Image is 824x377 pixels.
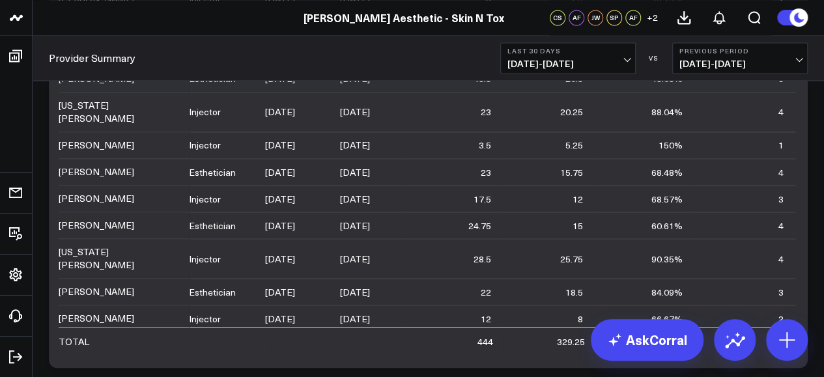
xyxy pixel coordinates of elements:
[59,165,134,178] div: [PERSON_NAME]
[565,139,583,152] div: 5.25
[578,312,583,325] div: 8
[340,192,370,205] div: [DATE]
[651,252,683,265] div: 90.35%
[644,10,660,25] button: +2
[189,285,236,298] div: Esthetician
[606,10,622,25] div: SP
[189,312,221,325] div: Injector
[189,219,236,232] div: Esthetician
[778,139,784,152] div: 1
[651,192,683,205] div: 68.57%
[565,285,583,298] div: 18.5
[265,105,295,119] div: [DATE]
[647,13,658,22] span: + 2
[778,192,784,205] div: 3
[189,139,221,152] div: Injector
[59,312,134,325] div: [PERSON_NAME]
[340,312,370,325] div: [DATE]
[481,312,491,325] div: 12
[560,165,583,178] div: 15.75
[468,219,491,232] div: 24.75
[59,335,89,348] div: TOTAL
[340,219,370,232] div: [DATE]
[189,105,221,119] div: Injector
[651,312,683,325] div: 66.67%
[481,285,491,298] div: 22
[679,47,801,55] b: Previous Period
[560,105,583,119] div: 20.25
[189,252,221,265] div: Injector
[59,99,177,125] div: [US_STATE][PERSON_NAME]
[265,252,295,265] div: [DATE]
[474,192,491,205] div: 17.5
[569,10,584,25] div: AF
[477,335,493,348] div: 444
[778,252,784,265] div: 4
[265,219,295,232] div: [DATE]
[507,59,629,69] span: [DATE] - [DATE]
[778,165,784,178] div: 4
[59,245,177,272] div: [US_STATE][PERSON_NAME]
[481,165,491,178] div: 23
[588,10,603,25] div: JW
[265,192,295,205] div: [DATE]
[651,105,683,119] div: 88.04%
[642,54,666,62] div: VS
[778,285,784,298] div: 3
[573,192,583,205] div: 12
[550,10,565,25] div: CS
[304,10,504,25] a: [PERSON_NAME] Aesthetic - Skin N Tox
[59,219,134,232] div: [PERSON_NAME]
[659,139,683,152] div: 150%
[591,319,703,361] a: AskCorral
[560,252,583,265] div: 25.75
[474,252,491,265] div: 28.5
[59,285,134,298] div: [PERSON_NAME]
[778,312,784,325] div: 2
[651,285,683,298] div: 84.09%
[340,165,370,178] div: [DATE]
[265,165,295,178] div: [DATE]
[265,285,295,298] div: [DATE]
[340,285,370,298] div: [DATE]
[679,59,801,69] span: [DATE] - [DATE]
[59,192,134,205] div: [PERSON_NAME]
[507,47,629,55] b: Last 30 Days
[481,105,491,119] div: 23
[59,139,134,152] div: [PERSON_NAME]
[265,312,295,325] div: [DATE]
[672,42,808,74] button: Previous Period[DATE]-[DATE]
[479,139,491,152] div: 3.5
[265,139,295,152] div: [DATE]
[49,51,135,65] a: Provider Summary
[573,219,583,232] div: 15
[500,42,636,74] button: Last 30 Days[DATE]-[DATE]
[778,105,784,119] div: 4
[651,165,683,178] div: 68.48%
[651,219,683,232] div: 60.61%
[778,219,784,232] div: 4
[340,252,370,265] div: [DATE]
[189,192,221,205] div: Injector
[340,139,370,152] div: [DATE]
[625,10,641,25] div: AF
[557,335,585,348] div: 329.25
[189,165,236,178] div: Esthetician
[340,105,370,119] div: [DATE]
